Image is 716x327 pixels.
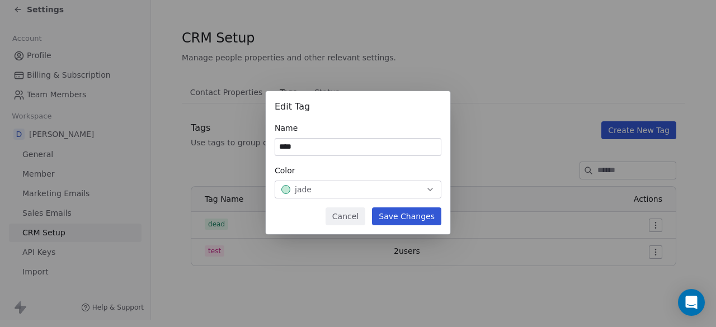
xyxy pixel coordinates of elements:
button: Save Changes [372,207,441,225]
button: jade [275,181,441,198]
button: Cancel [326,207,365,225]
span: jade [295,184,312,195]
div: Name [275,122,441,134]
div: Color [275,165,441,176]
div: Edit Tag [275,100,441,113]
